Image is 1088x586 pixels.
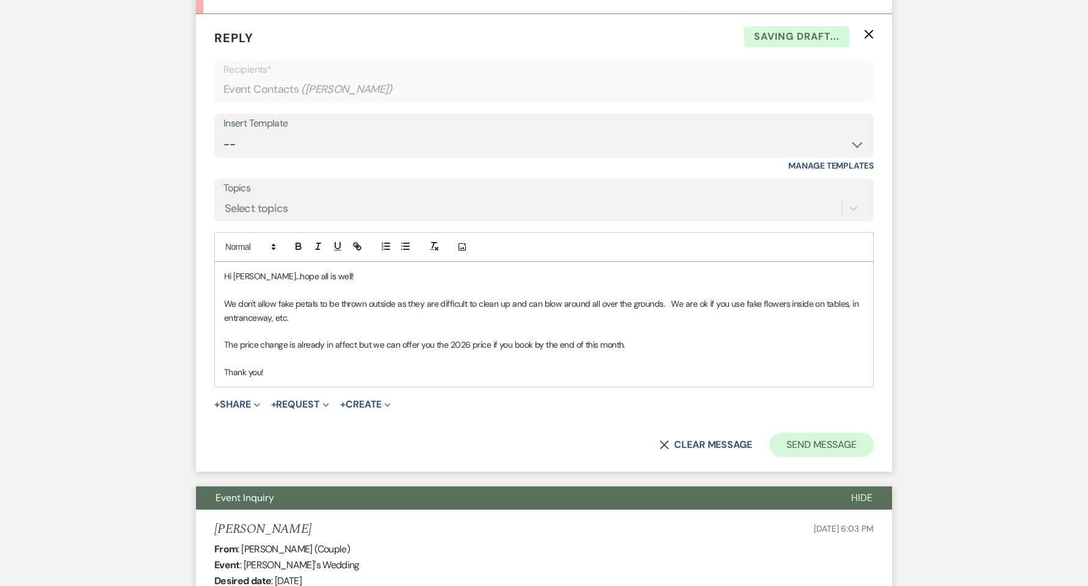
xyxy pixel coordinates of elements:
[271,400,277,409] span: +
[340,400,346,409] span: +
[216,491,274,504] span: Event Inquiry
[214,30,253,46] span: Reply
[223,115,865,133] div: Insert Template
[214,543,238,555] b: From
[769,433,874,457] button: Send Message
[214,522,311,537] h5: [PERSON_NAME]
[224,338,864,351] p: The price change is already in affect but we can offer you the 2026 price if you book by the end ...
[225,200,288,217] div: Select topics
[224,365,864,379] p: Thank you!
[214,559,240,571] b: Event
[223,78,865,101] div: Event Contacts
[832,486,892,510] button: Hide
[223,180,865,197] label: Topics
[196,486,832,510] button: Event Inquiry
[271,400,329,409] button: Request
[214,400,260,409] button: Share
[851,491,872,504] span: Hide
[814,523,874,534] span: [DATE] 6:03 PM
[214,400,220,409] span: +
[224,269,864,283] p: Hi [PERSON_NAME]...hope all is well!
[340,400,391,409] button: Create
[659,440,752,450] button: Clear message
[301,81,393,98] span: ( [PERSON_NAME] )
[223,62,865,78] p: Recipients*
[788,160,874,171] a: Manage Templates
[744,26,849,47] span: Saving draft...
[224,297,864,324] p: We don't allow fake petals to be thrown outside as they are difficult to clean up and can blow ar...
